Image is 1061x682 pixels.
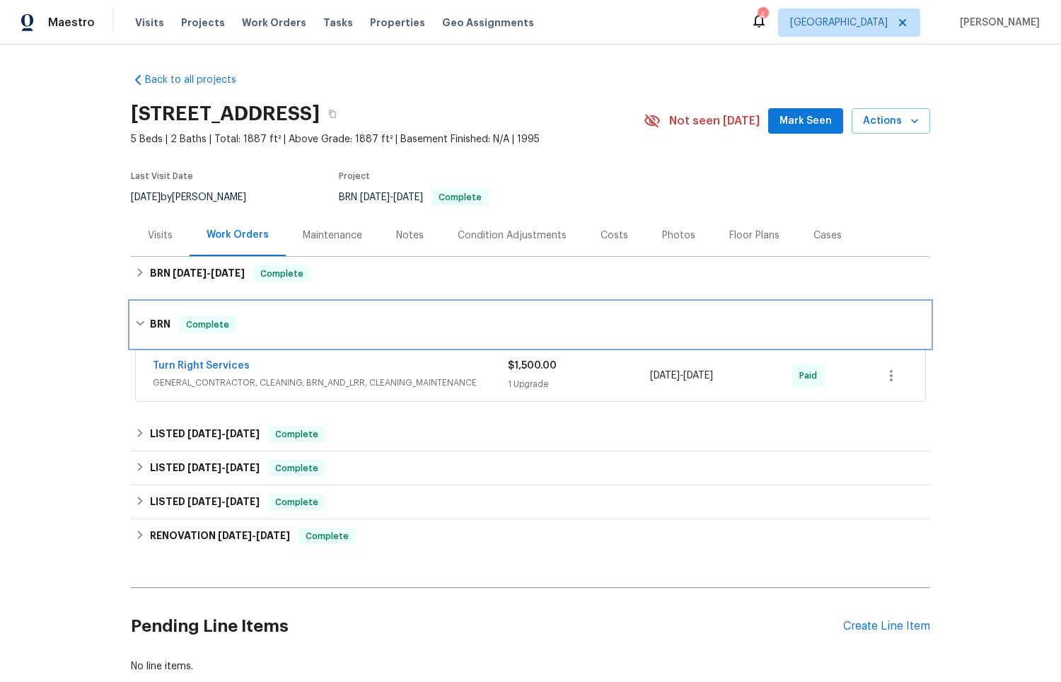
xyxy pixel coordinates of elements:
[433,193,487,202] span: Complete
[323,18,353,28] span: Tasks
[218,531,290,541] span: -
[300,529,354,543] span: Complete
[207,228,269,242] div: Work Orders
[131,451,930,485] div: LISTED [DATE]-[DATE]Complete
[218,531,252,541] span: [DATE]
[131,172,193,180] span: Last Visit Date
[131,485,930,519] div: LISTED [DATE]-[DATE]Complete
[320,101,345,127] button: Copy Address
[790,16,888,30] span: [GEOGRAPHIC_DATA]
[370,16,425,30] span: Properties
[187,429,221,439] span: [DATE]
[173,268,207,278] span: [DATE]
[650,371,680,381] span: [DATE]
[150,494,260,511] h6: LISTED
[211,268,245,278] span: [DATE]
[226,429,260,439] span: [DATE]
[226,463,260,473] span: [DATE]
[360,192,423,202] span: -
[131,73,267,87] a: Back to all projects
[269,495,324,509] span: Complete
[256,531,290,541] span: [DATE]
[799,369,823,383] span: Paid
[843,620,930,633] div: Create Line Item
[131,107,320,121] h2: [STREET_ADDRESS]
[396,229,424,243] div: Notes
[339,172,370,180] span: Project
[148,229,173,243] div: Visits
[187,497,221,507] span: [DATE]
[303,229,362,243] div: Maintenance
[131,257,930,291] div: BRN [DATE]-[DATE]Complete
[150,426,260,443] h6: LISTED
[150,265,245,282] h6: BRN
[187,463,260,473] span: -
[650,369,713,383] span: -
[173,268,245,278] span: -
[242,16,306,30] span: Work Orders
[393,192,423,202] span: [DATE]
[255,267,309,281] span: Complete
[863,112,919,130] span: Actions
[153,361,250,371] a: Turn Right Services
[768,108,843,134] button: Mark Seen
[601,229,628,243] div: Costs
[131,519,930,553] div: RENOVATION [DATE]-[DATE]Complete
[187,463,221,473] span: [DATE]
[360,192,390,202] span: [DATE]
[131,302,930,347] div: BRN Complete
[269,427,324,441] span: Complete
[852,108,930,134] button: Actions
[662,229,695,243] div: Photos
[187,497,260,507] span: -
[131,192,161,202] span: [DATE]
[153,376,508,390] span: GENERAL_CONTRACTOR, CLEANING, BRN_AND_LRR, CLEANING_MAINTENANCE
[187,429,260,439] span: -
[48,16,95,30] span: Maestro
[779,112,832,130] span: Mark Seen
[226,497,260,507] span: [DATE]
[150,460,260,477] h6: LISTED
[683,371,713,381] span: [DATE]
[954,16,1040,30] span: [PERSON_NAME]
[131,132,644,146] span: 5 Beds | 2 Baths | Total: 1887 ft² | Above Grade: 1887 ft² | Basement Finished: N/A | 1995
[458,229,567,243] div: Condition Adjustments
[269,461,324,475] span: Complete
[131,659,930,674] div: No line items.
[508,377,650,391] div: 1 Upgrade
[135,16,164,30] span: Visits
[150,316,170,333] h6: BRN
[669,114,760,128] span: Not seen [DATE]
[508,361,557,371] span: $1,500.00
[442,16,534,30] span: Geo Assignments
[131,189,263,206] div: by [PERSON_NAME]
[150,528,290,545] h6: RENOVATION
[180,318,235,332] span: Complete
[813,229,842,243] div: Cases
[181,16,225,30] span: Projects
[131,594,843,659] h2: Pending Line Items
[131,417,930,451] div: LISTED [DATE]-[DATE]Complete
[339,192,489,202] span: BRN
[729,229,779,243] div: Floor Plans
[758,8,767,23] div: 4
